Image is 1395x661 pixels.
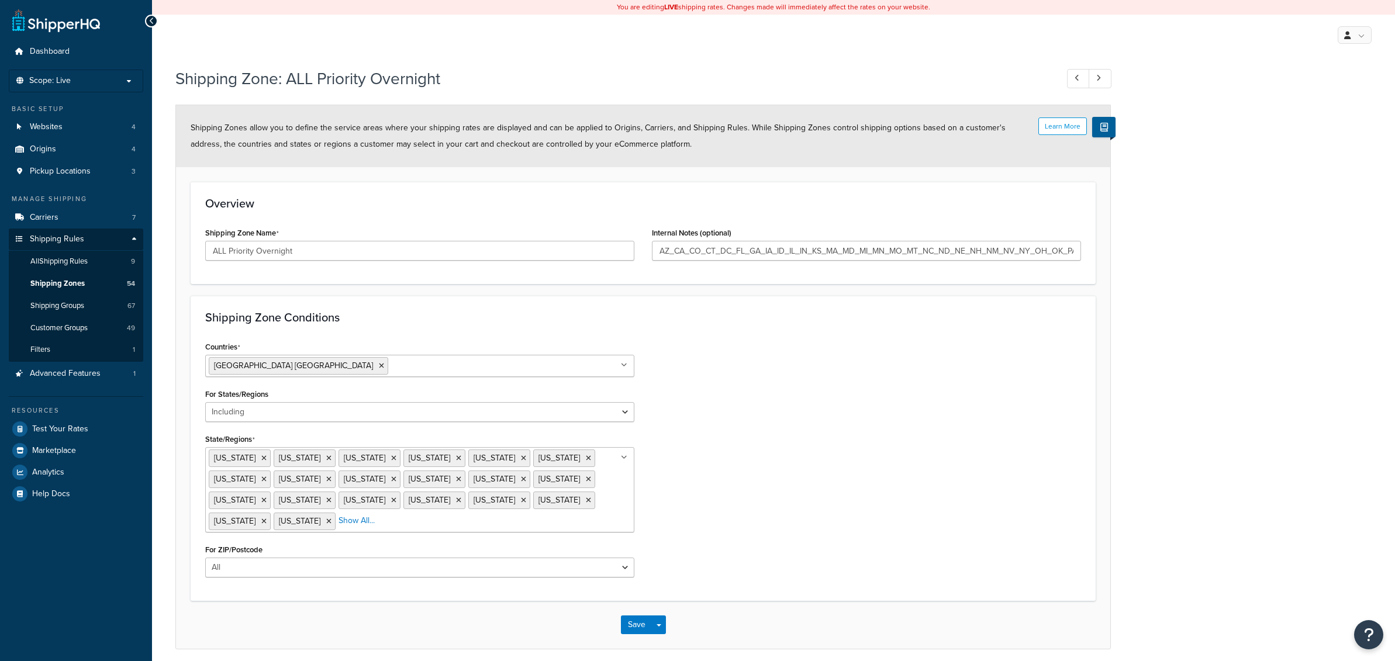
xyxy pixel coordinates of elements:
[664,2,678,12] b: LIVE
[205,545,263,554] label: For ZIP/Postcode
[214,452,255,464] span: [US_STATE]
[344,473,385,485] span: [US_STATE]
[339,515,375,527] a: Show All...
[9,483,143,504] a: Help Docs
[30,279,85,289] span: Shipping Zones
[474,494,515,506] span: [US_STATE]
[9,273,143,295] a: Shipping Zones54
[9,339,143,361] a: Filters1
[9,207,143,229] li: Carriers
[9,462,143,483] a: Analytics
[9,161,143,182] a: Pickup Locations3
[9,229,143,250] a: Shipping Rules
[127,279,135,289] span: 54
[9,273,143,295] li: Shipping Zones
[409,473,450,485] span: [US_STATE]
[205,390,268,399] label: For States/Regions
[32,424,88,434] span: Test Your Rates
[279,494,320,506] span: [US_STATE]
[131,257,135,267] span: 9
[279,473,320,485] span: [US_STATE]
[9,295,143,317] a: Shipping Groups67
[9,139,143,160] a: Origins4
[538,473,580,485] span: [US_STATE]
[30,122,63,132] span: Websites
[652,229,731,237] label: Internal Notes (optional)
[32,446,76,456] span: Marketplace
[621,615,652,634] button: Save
[9,418,143,439] a: Test Your Rates
[9,440,143,461] a: Marketplace
[9,363,143,385] a: Advanced Features1
[205,311,1081,324] h3: Shipping Zone Conditions
[279,452,320,464] span: [US_STATE]
[9,251,143,272] a: AllShipping Rules9
[127,323,135,333] span: 49
[29,76,71,86] span: Scope: Live
[409,494,450,506] span: [US_STATE]
[30,345,50,355] span: Filters
[9,161,143,182] li: Pickup Locations
[214,494,255,506] span: [US_STATE]
[32,468,64,477] span: Analytics
[1092,117,1116,137] button: Show Help Docs
[9,207,143,229] a: Carriers7
[30,257,88,267] span: All Shipping Rules
[30,234,84,244] span: Shipping Rules
[409,452,450,464] span: [US_STATE]
[344,494,385,506] span: [US_STATE]
[30,301,84,311] span: Shipping Groups
[30,369,101,379] span: Advanced Features
[279,515,320,527] span: [US_STATE]
[9,317,143,339] li: Customer Groups
[133,369,136,379] span: 1
[132,167,136,177] span: 3
[9,295,143,317] li: Shipping Groups
[9,194,143,204] div: Manage Shipping
[474,452,515,464] span: [US_STATE]
[474,473,515,485] span: [US_STATE]
[538,494,580,506] span: [US_STATE]
[1354,620,1383,649] button: Open Resource Center
[133,345,135,355] span: 1
[132,144,136,154] span: 4
[32,489,70,499] span: Help Docs
[205,197,1081,210] h3: Overview
[9,139,143,160] li: Origins
[191,122,1006,150] span: Shipping Zones allow you to define the service areas where your shipping rates are displayed and ...
[205,435,255,444] label: State/Regions
[9,406,143,416] div: Resources
[9,41,143,63] a: Dashboard
[214,359,373,372] span: [GEOGRAPHIC_DATA] [GEOGRAPHIC_DATA]
[344,452,385,464] span: [US_STATE]
[9,363,143,385] li: Advanced Features
[538,452,580,464] span: [US_STATE]
[9,317,143,339] a: Customer Groups49
[214,515,255,527] span: [US_STATE]
[30,323,88,333] span: Customer Groups
[9,116,143,138] li: Websites
[175,67,1045,90] h1: Shipping Zone: ALL Priority Overnight
[1067,69,1090,88] a: Previous Record
[1038,117,1087,135] button: Learn More
[9,116,143,138] a: Websites4
[9,339,143,361] li: Filters
[205,342,240,352] label: Countries
[132,213,136,223] span: 7
[30,213,58,223] span: Carriers
[30,144,56,154] span: Origins
[205,229,279,238] label: Shipping Zone Name
[9,229,143,362] li: Shipping Rules
[9,104,143,114] div: Basic Setup
[1089,69,1111,88] a: Next Record
[214,473,255,485] span: [US_STATE]
[30,167,91,177] span: Pickup Locations
[132,122,136,132] span: 4
[30,47,70,57] span: Dashboard
[127,301,135,311] span: 67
